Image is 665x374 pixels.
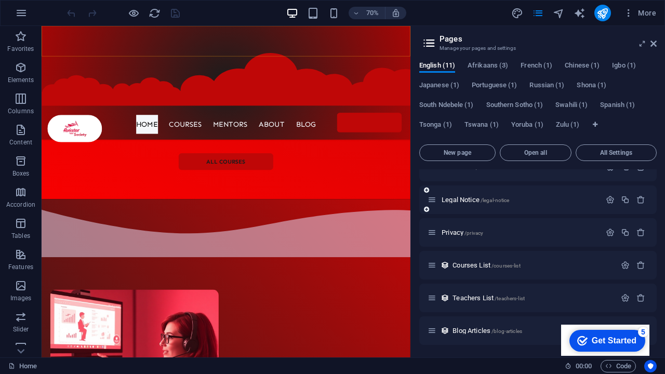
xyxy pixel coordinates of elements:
span: Tsonga (1) [419,118,452,133]
h3: Manage your pages and settings [440,44,636,53]
span: Tswana (1) [464,118,499,133]
button: More [619,5,660,21]
button: design [511,7,524,19]
span: Southern Sotho (1) [486,99,543,113]
div: Legal Notice/legal-notice [438,196,601,203]
div: Duplicate [621,228,630,237]
span: Click to open page [442,196,509,204]
span: Igbo (1) [612,59,636,74]
span: Spanish (1) [600,99,635,113]
div: Remove [636,261,645,270]
div: Duplicate [621,195,630,204]
p: Boxes [12,169,30,178]
span: Click to open page [442,229,483,236]
i: Navigator [553,7,565,19]
div: 5 [77,2,87,12]
button: 70% [349,7,385,19]
button: pages [532,7,544,19]
div: Get Started [31,11,75,21]
span: Japanese (1) [419,79,459,94]
div: Remove [636,228,645,237]
div: Language Tabs [419,61,657,140]
span: Swahili (1) [555,99,588,113]
p: Features [8,263,33,271]
span: /legal-notice [481,197,510,203]
div: Courses List/courses-list [449,262,616,269]
h6: 70% [364,7,381,19]
span: Code [605,360,631,372]
span: Click to open page [453,294,525,302]
span: More [623,8,656,18]
div: Remove [636,195,645,204]
p: Favorites [7,45,34,53]
span: Russian (1) [529,79,564,94]
button: reload [148,7,161,19]
span: Chinese (1) [565,59,600,74]
span: Portuguese (1) [472,79,517,94]
span: 00 00 [576,360,592,372]
span: /blog-articles [491,328,522,334]
span: Zulu (1) [556,118,580,133]
p: Slider [13,325,29,333]
span: Click to open page [453,327,522,335]
button: Usercentrics [644,360,657,372]
i: Publish [596,7,608,19]
span: English (11) [419,59,455,74]
div: Privacy/privacy [438,229,601,236]
span: Click to open page [453,261,520,269]
div: Get Started 5 items remaining, 0% complete [8,5,84,27]
button: navigator [553,7,565,19]
i: Reload page [149,7,161,19]
div: Settings [621,261,630,270]
p: Tables [11,232,30,240]
button: New page [419,144,496,161]
span: New page [424,150,491,156]
p: Columns [8,107,34,115]
div: Settings [606,228,615,237]
p: Images [10,294,32,302]
p: Accordion [6,201,35,209]
i: Pages (Ctrl+Alt+S) [532,7,544,19]
span: /privacy [464,230,483,236]
h2: Pages [440,34,657,44]
button: Open all [500,144,571,161]
span: South Ndebele (1) [419,99,474,113]
button: publish [594,5,611,21]
button: All Settings [576,144,657,161]
span: All Settings [580,150,652,156]
span: : [583,362,584,370]
span: Open all [504,150,567,156]
span: Shona (1) [577,79,606,94]
div: This layout is used as a template for all items (e.g. a blog post) of this collection. The conten... [441,293,449,302]
div: Teachers List/teachers-list [449,295,616,301]
span: Yoruba (1) [511,118,543,133]
div: Blog Articles/blog-articles [449,327,616,334]
button: text_generator [574,7,586,19]
div: Remove [636,293,645,302]
div: Settings [621,293,630,302]
button: Code [601,360,636,372]
div: This layout is used as a template for all items (e.g. a blog post) of this collection. The conten... [441,261,449,270]
button: Click here to leave preview mode and continue editing [127,7,140,19]
span: /teachers-list [495,296,525,301]
div: Settings [606,195,615,204]
span: /courses-list [491,263,521,269]
i: AI Writer [574,7,586,19]
h6: Session time [565,360,592,372]
span: French (1) [521,59,552,74]
span: Afrikaans (3) [468,59,508,74]
p: Elements [8,76,34,84]
p: Content [9,138,32,146]
a: Click to cancel selection. Double-click to open Pages [8,360,37,372]
i: On resize automatically adjust zoom level to fit chosen device. [391,8,401,18]
div: This layout is used as a template for all items (e.g. a blog post) of this collection. The conten... [441,326,449,335]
